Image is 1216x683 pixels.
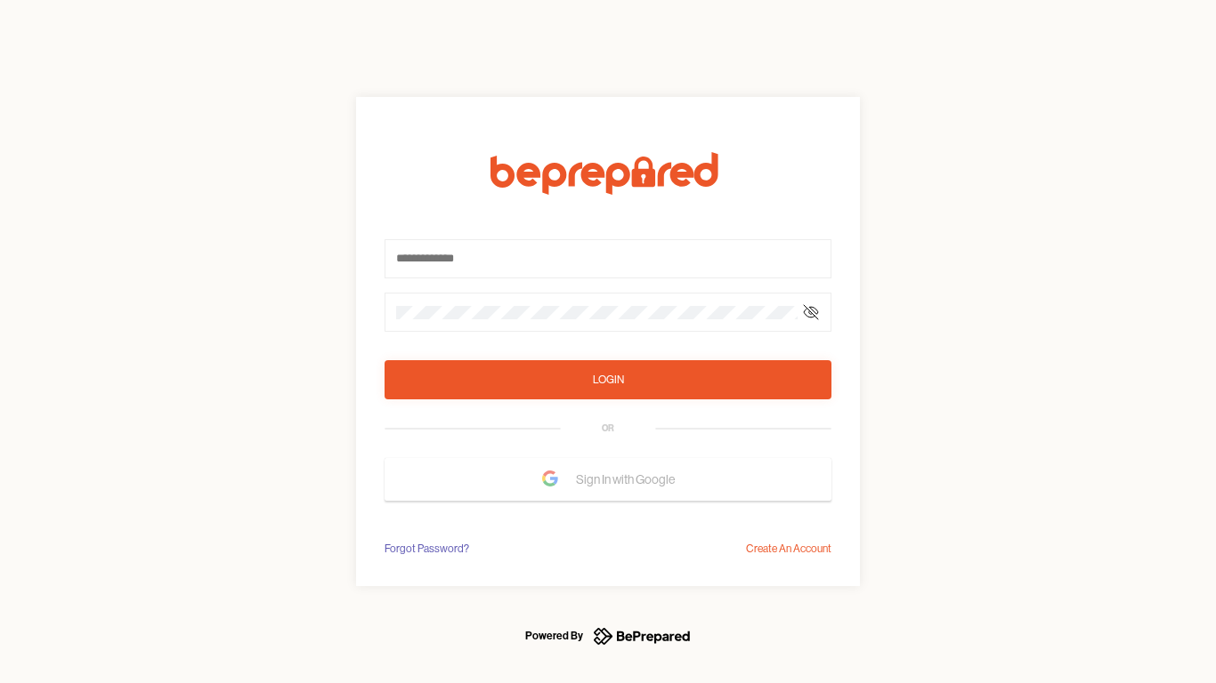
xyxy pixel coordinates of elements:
span: Sign In with Google [576,463,684,495]
div: Create An Account [746,540,831,558]
div: OR [602,422,614,436]
button: Login [385,360,831,399]
div: Login [593,371,624,389]
div: Powered By [525,625,583,647]
div: Forgot Password? [385,540,469,558]
button: Sign In with Google [385,458,831,501]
